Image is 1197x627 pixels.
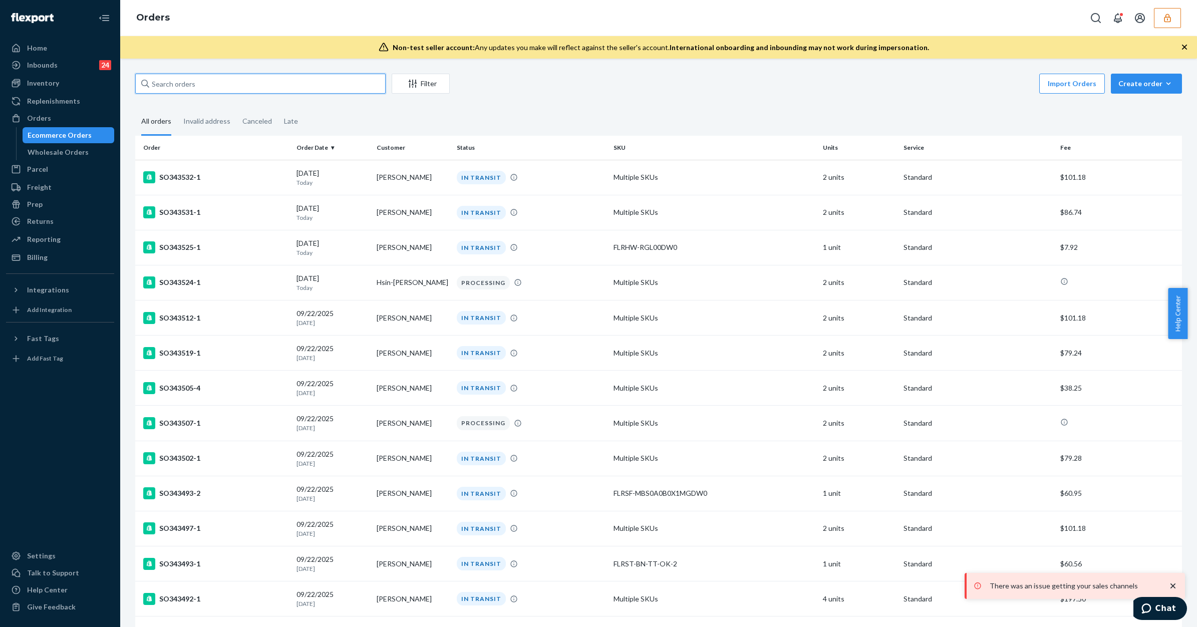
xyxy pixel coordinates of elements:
th: Status [453,136,610,160]
p: Standard [904,523,1053,533]
div: SO343524-1 [143,276,288,288]
td: 2 units [819,336,899,371]
button: Help Center [1168,288,1187,339]
td: [PERSON_NAME] [373,300,453,336]
td: Multiple SKUs [610,336,819,371]
td: 2 units [819,300,899,336]
div: PROCESSING [457,276,510,289]
p: Today [296,283,369,292]
p: Standard [904,207,1053,217]
th: Order Date [292,136,373,160]
div: Returns [27,216,54,226]
td: [PERSON_NAME] [373,406,453,441]
a: Parcel [6,161,114,177]
p: Standard [904,277,1053,287]
a: Prep [6,196,114,212]
p: [DATE] [296,354,369,362]
div: SO343497-1 [143,522,288,534]
p: [DATE] [296,599,369,608]
td: [PERSON_NAME] [373,230,453,265]
a: Returns [6,213,114,229]
th: SKU [610,136,819,160]
div: IN TRANSIT [457,311,506,325]
button: Close Navigation [94,8,114,28]
div: 09/22/2025 [296,379,369,397]
div: 09/22/2025 [296,589,369,608]
td: $7.92 [1056,230,1182,265]
div: Parcel [27,164,48,174]
div: 09/22/2025 [296,414,369,432]
p: [DATE] [296,529,369,538]
p: [DATE] [296,389,369,397]
input: Search orders [135,74,386,94]
div: Any updates you make will reflect against the seller's account. [393,43,929,53]
a: Inbounds24 [6,57,114,73]
div: Invalid address [183,108,230,134]
p: There was an issue getting your sales channels [990,581,1158,591]
button: Integrations [6,282,114,298]
div: All orders [141,108,171,136]
td: Multiple SKUs [610,160,819,195]
p: [DATE] [296,564,369,573]
div: Give Feedback [27,602,76,612]
td: $79.28 [1056,441,1182,476]
td: Multiple SKUs [610,265,819,300]
div: SO343493-1 [143,558,288,570]
td: $79.24 [1056,336,1182,371]
a: Orders [136,12,170,23]
div: Replenishments [27,96,80,106]
div: IN TRANSIT [457,206,506,219]
button: Give Feedback [6,599,114,615]
span: International onboarding and inbounding may not work during impersonation. [670,43,929,52]
div: 24 [99,60,111,70]
button: Filter [392,74,450,94]
td: 1 unit [819,230,899,265]
a: Home [6,40,114,56]
a: Help Center [6,582,114,598]
button: Open notifications [1108,8,1128,28]
div: SO343519-1 [143,347,288,359]
td: 2 units [819,265,899,300]
p: Standard [904,242,1053,252]
td: [PERSON_NAME] [373,371,453,406]
p: Standard [904,594,1053,604]
div: 09/22/2025 [296,344,369,362]
td: 2 units [819,406,899,441]
div: Billing [27,252,48,262]
td: 4 units [819,581,899,616]
td: [PERSON_NAME] [373,581,453,616]
div: FLRHW-RGL00DW0 [614,242,815,252]
div: SO343493-2 [143,487,288,499]
p: Standard [904,559,1053,569]
div: 09/22/2025 [296,484,369,503]
div: SO343525-1 [143,241,288,253]
td: Hsin-[PERSON_NAME] [373,265,453,300]
td: Multiple SKUs [610,441,819,476]
th: Units [819,136,899,160]
td: 2 units [819,160,899,195]
div: IN TRANSIT [457,557,506,570]
div: [DATE] [296,273,369,292]
div: Home [27,43,47,53]
div: Orders [27,113,51,123]
p: Today [296,213,369,222]
td: $101.18 [1056,300,1182,336]
p: [DATE] [296,319,369,327]
div: SO343502-1 [143,452,288,464]
div: FLRST-BN-TT-OK-2 [614,559,815,569]
a: Ecommerce Orders [23,127,115,143]
div: Filter [392,79,449,89]
a: Reporting [6,231,114,247]
td: [PERSON_NAME] [373,476,453,511]
img: Flexport logo [11,13,54,23]
a: Replenishments [6,93,114,109]
div: SO343492-1 [143,593,288,605]
div: SO343507-1 [143,417,288,429]
td: 2 units [819,511,899,546]
td: Multiple SKUs [610,195,819,230]
svg: close toast [1168,581,1178,591]
div: Freight [27,182,52,192]
div: IN TRANSIT [457,522,506,535]
div: Settings [27,551,56,561]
